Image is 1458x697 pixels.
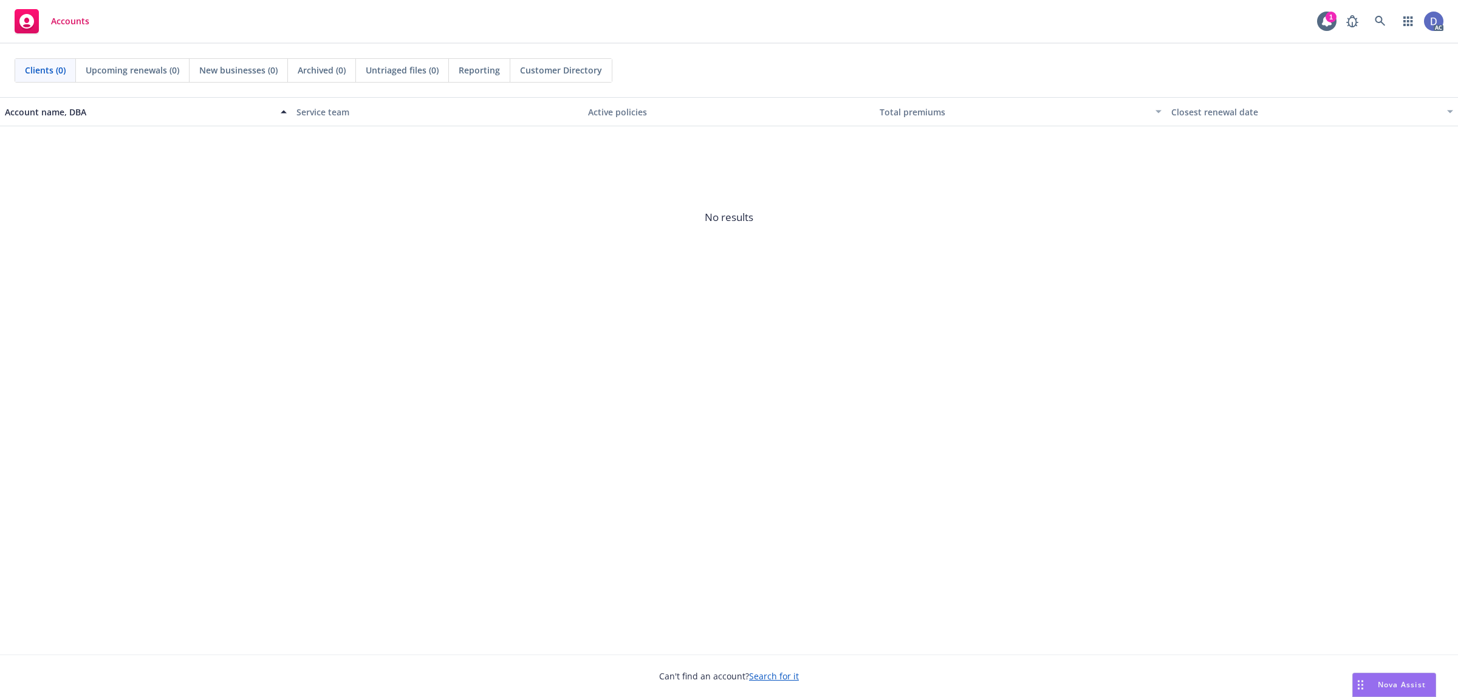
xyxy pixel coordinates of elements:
a: Search for it [749,670,799,682]
span: Nova Assist [1378,679,1426,690]
a: Report a Bug [1340,9,1364,33]
div: Total premiums [880,106,1148,118]
a: Switch app [1396,9,1420,33]
button: Closest renewal date [1166,97,1458,126]
span: Archived (0) [298,64,346,76]
div: Closest renewal date [1171,106,1440,118]
span: Customer Directory [520,64,602,76]
span: Reporting [459,64,500,76]
span: Upcoming renewals (0) [86,64,179,76]
span: Accounts [51,16,89,26]
button: Total premiums [875,97,1166,126]
button: Service team [292,97,583,126]
span: New businesses (0) [199,64,278,76]
div: Active policies [588,106,870,118]
div: Service team [296,106,578,118]
button: Active policies [583,97,875,126]
div: Account name, DBA [5,106,273,118]
img: photo [1424,12,1443,31]
div: 1 [1326,12,1336,22]
span: Can't find an account? [659,670,799,682]
span: Untriaged files (0) [366,64,439,76]
a: Search [1368,9,1392,33]
span: Clients (0) [25,64,66,76]
div: Drag to move [1353,673,1368,696]
a: Accounts [10,4,94,38]
button: Nova Assist [1352,673,1436,697]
